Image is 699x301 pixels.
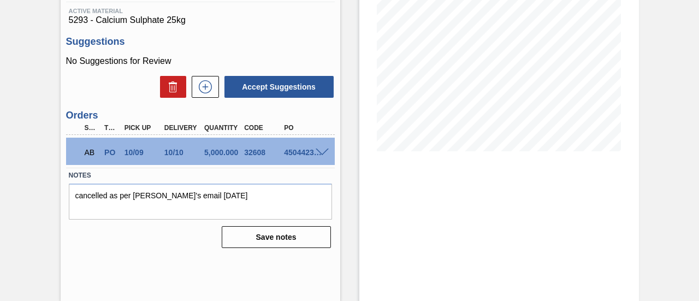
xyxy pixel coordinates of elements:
[162,124,205,132] div: Delivery
[281,148,324,157] div: 4504423784
[224,76,334,98] button: Accept Suggestions
[241,148,285,157] div: 32608
[66,56,335,66] p: No Suggestions for Review
[281,124,324,132] div: PO
[202,148,245,157] div: 5,000.000
[186,76,219,98] div: New suggestion
[222,226,331,248] button: Save notes
[241,124,285,132] div: Code
[69,8,332,14] span: Active Material
[202,124,245,132] div: Quantity
[69,168,332,184] label: Notes
[155,76,186,98] div: Delete Suggestions
[102,124,121,132] div: Type
[66,36,335,48] h3: Suggestions
[102,148,121,157] div: Purchase order
[69,15,332,25] span: 5293 - Calcium Sulphate 25kg
[82,140,101,164] div: Awaiting Billing
[66,110,335,121] h3: Orders
[82,124,101,132] div: Step
[85,148,98,157] p: AB
[69,184,332,220] textarea: cancelled as per [PERSON_NAME]'s email [DATE]
[122,124,165,132] div: Pick up
[122,148,165,157] div: 10/09/2025
[162,148,205,157] div: 10/10/2025
[219,75,335,99] div: Accept Suggestions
